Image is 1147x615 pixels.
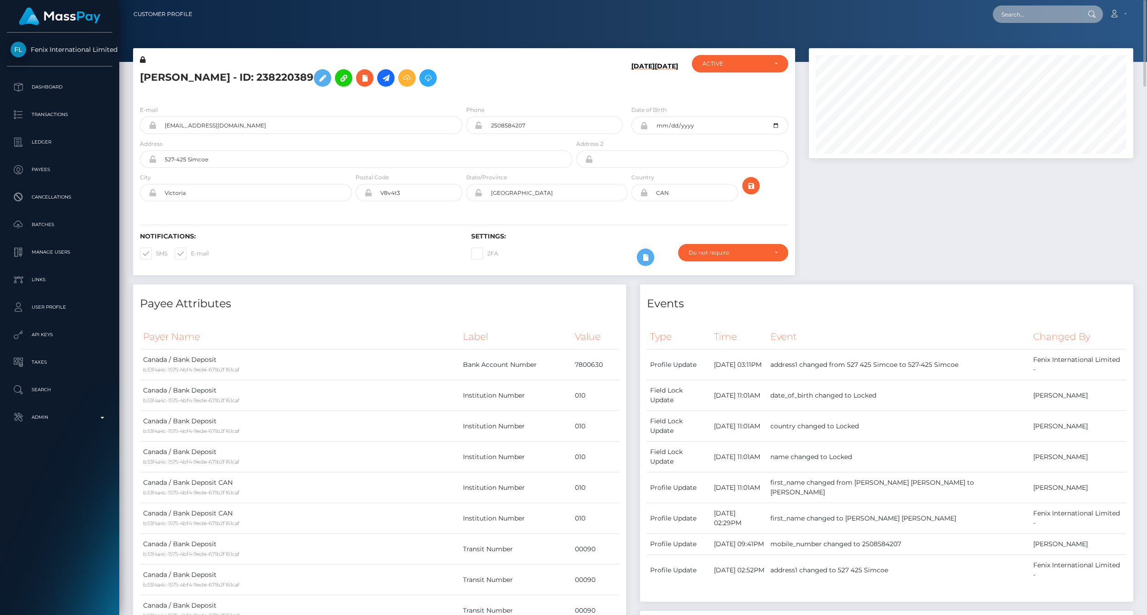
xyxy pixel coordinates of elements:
[647,534,711,555] td: Profile Update
[11,273,109,287] p: Links
[140,65,568,91] h5: [PERSON_NAME] - ID: 238220389
[767,534,1030,555] td: mobile_number changed to 2508584207
[1030,349,1126,380] td: Fenix International Limited -
[11,300,109,314] p: User Profile
[767,555,1030,586] td: address1 changed to 527 425 Simcoe
[655,62,678,98] a: [DATE]
[11,190,109,204] p: Cancellations
[631,106,667,114] label: Date of Birth
[143,520,239,526] small: b33f4a4c-1575-4bf4-9ede-671b2f161caf
[11,245,109,259] p: Manage Users
[711,324,768,349] th: Time
[175,248,209,260] label: E-mail
[1030,472,1126,503] td: [PERSON_NAME]
[647,380,711,411] td: Field Lock Update
[767,380,1030,411] td: date_of_birth changed to Locked
[460,565,572,595] td: Transit Number
[466,106,484,114] label: Phone
[572,349,619,380] td: 7800630
[11,218,109,232] p: Batches
[647,555,711,586] td: Profile Update
[7,323,112,346] a: API Keys
[647,442,711,472] td: Field Lock Update
[140,380,460,411] td: Canada / Bank Deposit
[11,42,26,57] img: Fenix International Limited
[460,472,572,503] td: Institution Number
[711,349,768,380] td: [DATE] 03:11PM
[471,233,789,240] h6: Settings:
[140,296,619,312] h4: Payee Attributes
[7,268,112,291] a: Links
[11,328,109,342] p: API Keys
[1030,411,1126,442] td: [PERSON_NAME]
[7,296,112,319] a: User Profile
[11,108,109,122] p: Transactions
[7,186,112,209] a: Cancellations
[143,582,239,588] small: b33f4a4c-1575-4bf4-9ede-671b2f161caf
[140,472,460,503] td: Canada / Bank Deposit CAN
[767,472,1030,503] td: first_name changed from [PERSON_NAME] [PERSON_NAME] to [PERSON_NAME]
[11,80,109,94] p: Dashboard
[631,173,654,182] label: Country
[471,248,498,260] label: 2FA
[140,349,460,380] td: Canada / Bank Deposit
[572,472,619,503] td: 010
[460,380,572,411] td: Institution Number
[7,103,112,126] a: Transactions
[7,76,112,99] a: Dashboard
[572,565,619,595] td: 00090
[140,140,162,148] label: Address
[460,349,572,380] td: Bank Account Number
[631,62,655,94] h6: [DATE]
[143,551,239,557] small: b33f4a4c-1575-4bf4-9ede-671b2f161caf
[11,135,109,149] p: Ledger
[702,60,768,67] div: ACTIVE
[7,131,112,154] a: Ledger
[711,472,768,503] td: [DATE] 11:01AM
[140,248,167,260] label: SMS
[140,534,460,565] td: Canada / Bank Deposit
[993,6,1079,23] input: Search...
[143,397,239,404] small: b33f4a4c-1575-4bf4-9ede-671b2f161caf
[647,411,711,442] td: Field Lock Update
[572,503,619,534] td: 010
[19,7,100,25] img: MassPay Logo
[572,442,619,472] td: 010
[1030,324,1126,349] th: Changed By
[460,442,572,472] td: Institution Number
[11,355,109,369] p: Taxes
[134,5,192,24] a: Customer Profile
[647,472,711,503] td: Profile Update
[7,158,112,181] a: Payees
[7,378,112,401] a: Search
[466,173,507,182] label: State/Province
[767,349,1030,380] td: address1 changed from 527 425 Simcoe to 527-425 Simcoe
[1030,503,1126,534] td: Fenix International Limited -
[711,442,768,472] td: [DATE] 11:01AM
[711,534,768,555] td: [DATE] 09:41PM
[11,163,109,177] p: Payees
[655,62,678,70] h6: [DATE]
[460,534,572,565] td: Transit Number
[767,411,1030,442] td: country changed to Locked
[692,55,789,72] button: ACTIVE
[143,428,239,434] small: b33f4a4c-1575-4bf4-9ede-671b2f161caf
[7,406,112,429] a: Admin
[711,503,768,534] td: [DATE] 02:29PM
[140,503,460,534] td: Canada / Bank Deposit CAN
[11,410,109,424] p: Admin
[1030,534,1126,555] td: [PERSON_NAME]
[140,565,460,595] td: Canada / Bank Deposit
[572,380,619,411] td: 010
[647,503,711,534] td: Profile Update
[767,442,1030,472] td: name changed to Locked
[767,324,1030,349] th: Event
[140,106,158,114] label: E-mail
[377,69,395,87] a: Initiate Payout
[143,489,239,496] small: b33f4a4c-1575-4bf4-9ede-671b2f161caf
[689,249,768,256] div: Do not require
[7,351,112,374] a: Taxes
[11,383,109,397] p: Search
[356,173,389,182] label: Postal Code
[140,233,457,240] h6: Notifications:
